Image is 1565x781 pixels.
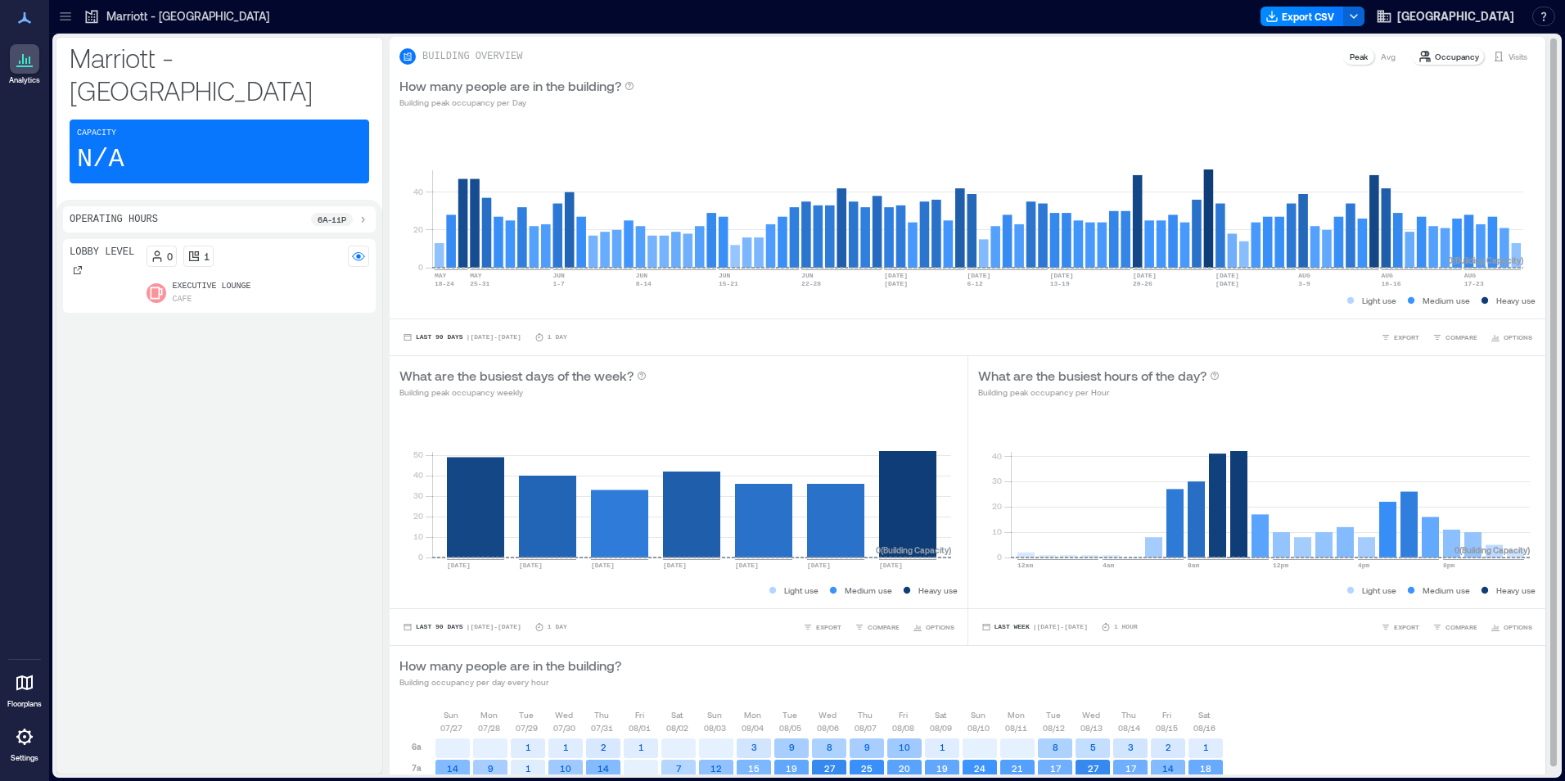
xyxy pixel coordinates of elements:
[1423,294,1470,307] p: Medium use
[786,763,797,774] text: 19
[1382,272,1394,279] text: AUG
[1012,763,1023,774] text: 21
[1198,708,1210,721] p: Sat
[1125,763,1137,774] text: 17
[1443,562,1455,569] text: 8pm
[666,721,688,734] p: 08/02
[1193,721,1215,734] p: 08/16
[1464,280,1484,287] text: 17-23
[422,50,522,63] p: BUILDING OVERVIEW
[967,280,982,287] text: 6-12
[1362,584,1396,597] p: Light use
[974,763,985,774] text: 24
[1005,721,1027,734] p: 08/11
[1114,622,1138,632] p: 1 Hour
[70,246,134,259] p: Lobby Level
[399,675,621,688] p: Building occupancy per day every hour
[967,272,990,279] text: [DATE]
[1298,272,1310,279] text: AUG
[1050,763,1062,774] text: 17
[1200,763,1211,774] text: 18
[525,742,531,752] text: 1
[1273,562,1288,569] text: 12pm
[399,366,634,386] p: What are the busiest days of the week?
[1504,332,1532,342] span: OPTIONS
[817,721,839,734] p: 08/06
[1394,622,1419,632] span: EXPORT
[991,526,1001,536] tspan: 10
[1496,294,1536,307] p: Heavy use
[525,763,531,774] text: 1
[1203,742,1209,752] text: 1
[1082,708,1100,721] p: Wed
[418,262,423,272] tspan: 0
[1121,708,1136,721] p: Thu
[1464,272,1477,279] text: AUG
[991,450,1001,460] tspan: 40
[77,143,124,176] p: N/A
[106,8,269,25] p: Marriott - [GEOGRAPHIC_DATA]
[70,213,158,226] p: Operating Hours
[7,699,42,709] p: Floorplans
[824,763,836,774] text: 27
[1504,622,1532,632] span: OPTIONS
[412,761,422,774] p: 7a
[801,272,814,279] text: JUN
[204,250,210,263] p: 1
[11,753,38,763] p: Settings
[864,742,870,752] text: 9
[742,721,764,734] p: 08/04
[435,280,454,287] text: 18-24
[784,584,819,597] p: Light use
[629,721,651,734] p: 08/01
[1445,622,1477,632] span: COMPARE
[1378,619,1423,635] button: EXPORT
[868,622,900,632] span: COMPARE
[399,656,621,675] p: How many people are in the building?
[1362,294,1396,307] p: Light use
[971,708,985,721] p: Sun
[318,213,346,226] p: 6a - 11p
[447,562,471,569] text: [DATE]
[478,721,500,734] p: 07/28
[555,708,573,721] p: Wed
[996,552,1001,562] tspan: 0
[1487,329,1536,345] button: OPTIONS
[470,280,489,287] text: 25-31
[413,531,423,541] tspan: 10
[488,763,494,774] text: 9
[807,562,831,569] text: [DATE]
[413,449,423,459] tspan: 50
[892,721,914,734] p: 08/08
[173,280,251,293] p: Executive Lounge
[918,584,958,597] p: Heavy use
[1118,721,1140,734] p: 08/14
[845,584,892,597] p: Medium use
[412,740,422,753] p: 6a
[827,742,832,752] text: 8
[1088,763,1099,774] text: 27
[418,552,423,562] tspan: 0
[1487,619,1536,635] button: OPTIONS
[671,708,683,721] p: Sat
[1133,280,1152,287] text: 20-26
[1133,272,1157,279] text: [DATE]
[1215,272,1239,279] text: [DATE]
[470,272,482,279] text: MAY
[399,96,634,109] p: Building peak occupancy per Day
[173,293,192,306] p: Cafe
[735,562,759,569] text: [DATE]
[413,224,423,234] tspan: 20
[1429,619,1481,635] button: COMPARE
[413,187,423,196] tspan: 40
[967,721,990,734] p: 08/10
[1188,562,1200,569] text: 8am
[936,763,948,774] text: 19
[1050,280,1070,287] text: 13-19
[751,742,757,752] text: 3
[399,329,525,345] button: Last 90 Days |[DATE]-[DATE]
[1053,742,1058,752] text: 8
[5,717,44,768] a: Settings
[636,280,652,287] text: 8-14
[1350,50,1368,63] p: Peak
